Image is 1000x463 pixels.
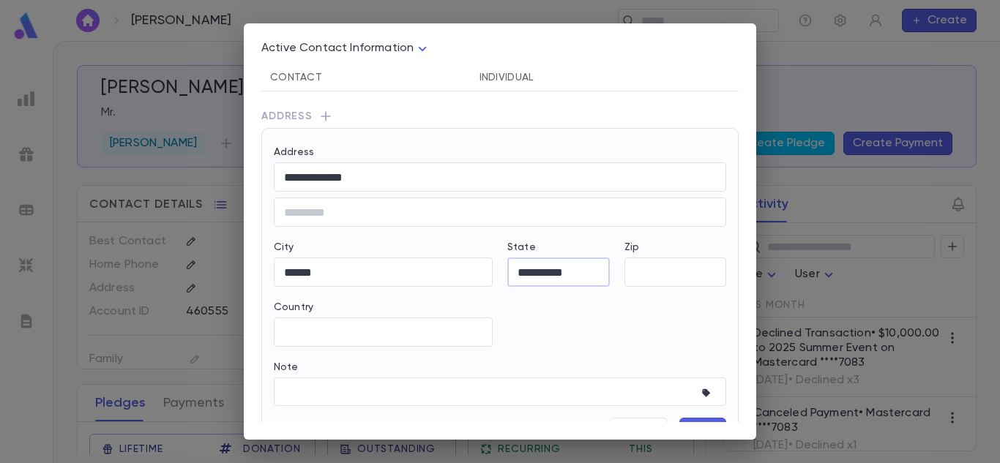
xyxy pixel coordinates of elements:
[507,241,536,253] label: State
[261,37,431,60] div: Active Contact Information
[471,64,686,91] th: Individual
[261,109,739,128] span: Address
[274,301,313,313] label: Country
[624,241,639,253] label: Zip
[274,146,314,158] label: Address
[261,64,471,91] th: Contact
[679,418,726,441] button: Save
[274,361,299,373] label: Note
[274,241,294,253] label: City
[610,418,668,441] button: Cancel
[261,42,414,54] span: Active Contact Information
